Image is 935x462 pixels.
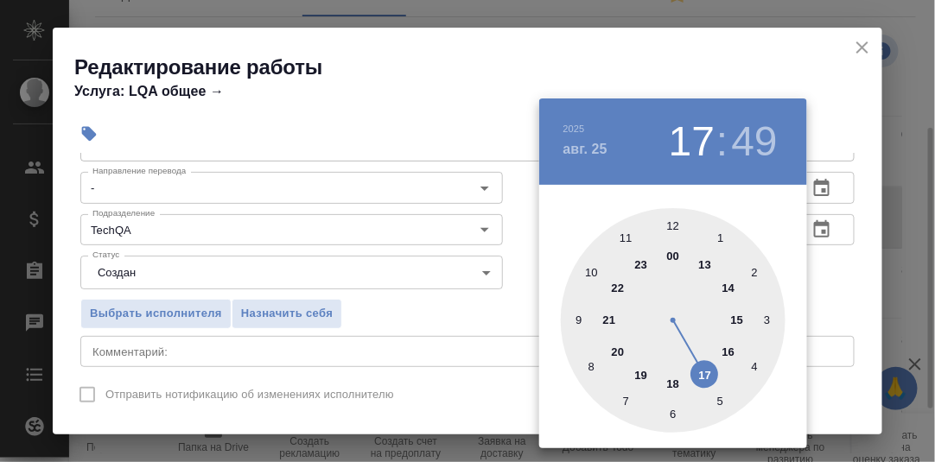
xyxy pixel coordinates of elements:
button: 17 [669,117,715,166]
button: 2025 [563,123,585,134]
h3: : [716,117,728,166]
button: 49 [732,117,778,166]
button: авг. 25 [563,139,607,160]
